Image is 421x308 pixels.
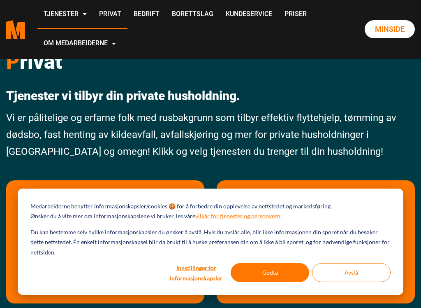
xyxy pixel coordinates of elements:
a: les mer om Fast henting [6,180,99,230]
div: Cookie banner [18,189,403,295]
button: Avslå [312,263,391,282]
a: Minside [365,20,415,38]
a: les mer om Flyttehjelp [217,180,300,230]
a: Om Medarbeiderne [37,29,122,58]
p: Du kan bestemme selv hvilke informasjonskapsler du ønsker å avslå. Hvis du avslår alle, blir ikke... [30,227,391,258]
p: Medarbeiderne benytter informasjonskapsler/cookies 🍪 for å forbedre din opplevelse av nettstedet ... [30,201,332,212]
button: Godta [231,263,309,282]
a: Abonner på fast månedlig avhenting av pant og kildeavfall. Klikk og se hva vi henter! [6,236,204,299]
h1: rivat [6,49,415,74]
p: Vi er pålitelige og erfarne folk med rusbakgrunn som tilbyr effektiv flyttehjelp, tømming av døds... [6,110,415,160]
a: vilkår for tjenester og personvern [195,211,280,222]
button: Innstillinger for informasjonskapsler [164,263,228,282]
span: P [6,50,20,74]
a: Medarbeiderne start page [6,14,25,45]
p: Ønsker du å vite mer om informasjonskapslene vi bruker, les våre . [30,211,282,222]
p: Tjenester vi tilbyr din private husholdning. [6,89,415,103]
